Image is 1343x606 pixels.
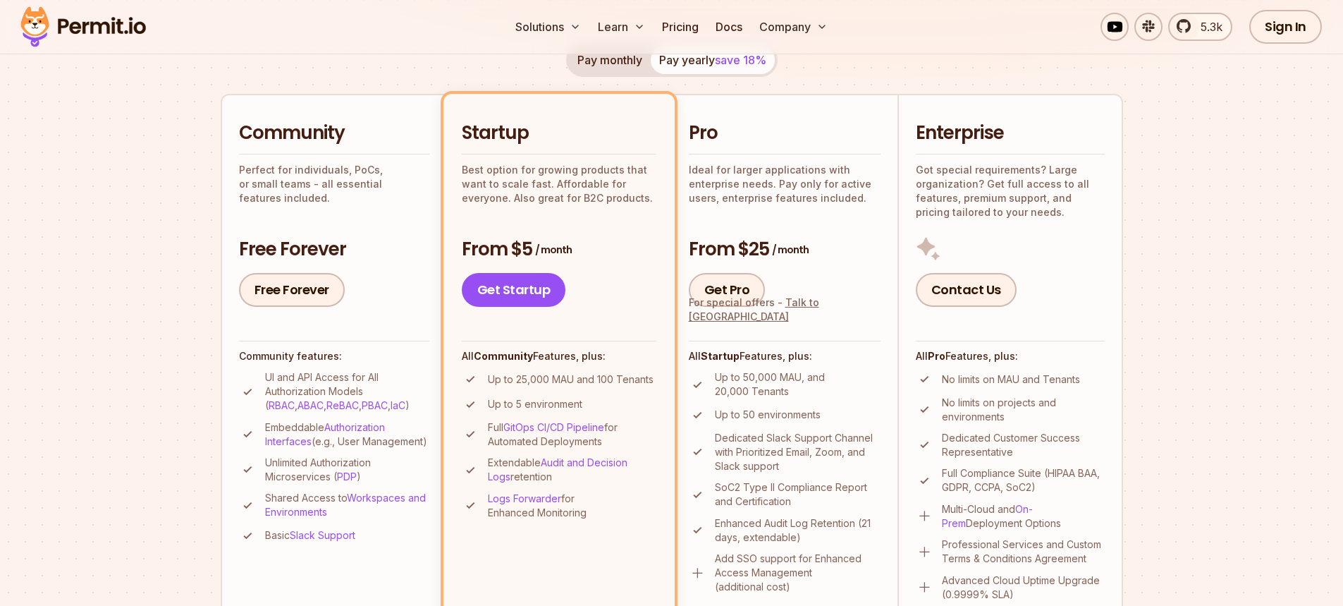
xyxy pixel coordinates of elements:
p: Add SSO support for Enhanced Access Management (additional cost) [715,552,881,594]
p: Up to 50 environments [715,408,821,422]
p: Full for Automated Deployments [488,420,656,449]
h4: All Features, plus: [916,349,1105,363]
a: On-Prem [942,503,1033,529]
button: Pay monthly [569,46,651,74]
a: Docs [710,13,748,41]
a: Sign In [1249,10,1322,44]
p: Ideal for larger applications with enterprise needs. Pay only for active users, enterprise featur... [689,163,881,205]
a: Logs Forwarder [488,492,561,504]
a: Contact Us [916,273,1017,307]
img: Permit logo [14,3,152,51]
p: Professional Services and Custom Terms & Conditions Agreement [942,538,1105,566]
a: ABAC [298,399,324,411]
a: Audit and Decision Logs [488,456,627,483]
h2: Enterprise [916,121,1105,146]
a: Authorization Interfaces [265,421,385,447]
p: Dedicated Slack Support Channel with Prioritized Email, Zoom, and Slack support [715,431,881,473]
p: Advanced Cloud Uptime Upgrade (0.9999% SLA) [942,574,1105,602]
strong: Startup [701,350,740,362]
button: Learn [592,13,651,41]
button: Company [754,13,833,41]
a: PBAC [362,399,388,411]
span: / month [772,243,809,257]
p: Up to 5 environment [488,397,582,411]
a: IaC [391,399,405,411]
p: for Enhanced Monitoring [488,492,656,520]
strong: Pro [928,350,945,362]
p: Perfect for individuals, PoCs, or small teams - all essential features included. [239,163,429,205]
p: Enhanced Audit Log Retention (21 days, extendable) [715,516,881,545]
p: Shared Access to [265,491,429,519]
p: Up to 25,000 MAU and 100 Tenants [488,372,654,387]
h3: From $5 [462,237,656,262]
p: Full Compliance Suite (HIPAA BAA, GDPR, CCPA, SoC2) [942,466,1105,495]
p: Multi-Cloud and Deployment Options [942,502,1105,531]
button: Solutions [510,13,587,41]
a: Free Forever [239,273,345,307]
p: Embeddable (e.g., User Management) [265,420,429,449]
h2: Community [239,121,429,146]
a: Get Pro [689,273,766,307]
div: For special offers - [689,296,881,324]
p: Dedicated Customer Success Representative [942,431,1105,459]
a: Slack Support [290,529,355,541]
span: 5.3k [1192,18,1222,35]
p: Got special requirements? Large organization? Get full access to all features, premium support, a... [916,163,1105,219]
p: Extendable retention [488,456,656,484]
p: No limits on MAU and Tenants [942,372,1080,387]
p: Best option for growing products that want to scale fast. Affordable for everyone. Also great for... [462,163,656,205]
h3: Free Forever [239,237,429,262]
a: GitOps CI/CD Pipeline [503,421,604,433]
p: SoC2 Type II Compliance Report and Certification [715,480,881,509]
p: No limits on projects and environments [942,396,1105,424]
h4: Community features: [239,349,429,363]
p: Unlimited Authorization Microservices ( ) [265,456,429,484]
p: UI and API Access for All Authorization Models ( , , , , ) [265,370,429,413]
h2: Pro [689,121,881,146]
p: Basic [265,528,355,543]
a: Pricing [656,13,704,41]
a: 5.3k [1168,13,1232,41]
a: ReBAC [326,399,359,411]
h2: Startup [462,121,656,146]
h4: All Features, plus: [462,349,656,363]
strong: Community [474,350,533,362]
a: PDP [337,471,357,483]
span: / month [535,243,572,257]
h3: From $25 [689,237,881,262]
p: Up to 50,000 MAU, and 20,000 Tenants [715,370,881,399]
a: RBAC [269,399,295,411]
h4: All Features, plus: [689,349,881,363]
a: Get Startup [462,273,566,307]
